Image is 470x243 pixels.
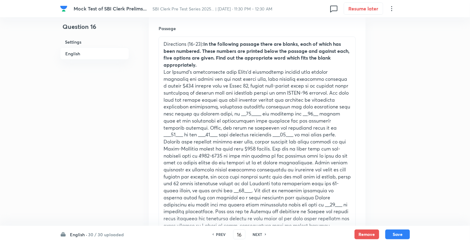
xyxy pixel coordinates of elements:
[344,2,383,15] button: Resume later
[60,22,129,36] h4: Question 16
[60,5,69,12] a: Company Logo
[74,5,147,12] span: Mock Test of SBI Clerk Prelims...
[70,231,87,238] h6: English ·
[60,36,129,48] h6: Settings
[164,41,351,69] p: Directions (16-23):
[216,232,226,237] h6: PREV
[159,25,356,32] h6: Passage
[385,229,410,239] button: Save
[88,231,124,238] h6: 30 / 30 uploaded
[60,5,67,12] img: Company Logo
[164,41,350,68] strong: In the following passage there are blanks, each of which has been numbered. These numbers are pri...
[60,48,129,60] h6: English
[153,6,273,12] span: SBI Clerk Pre Test Series 2025... | [DATE] · 11:30 PM - 12:30 AM
[355,229,379,239] button: Remove
[253,232,262,237] h6: NEXT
